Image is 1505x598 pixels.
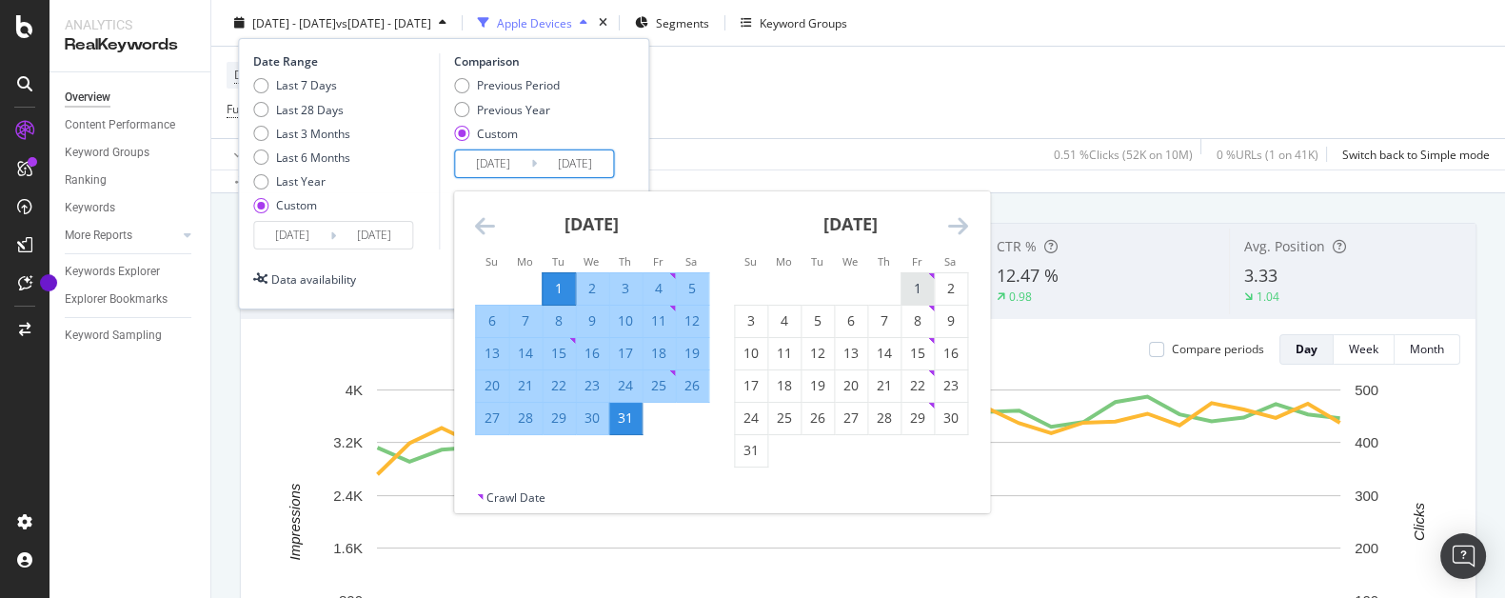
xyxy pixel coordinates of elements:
[643,279,675,298] div: 4
[455,150,531,177] input: Start Date
[935,376,967,395] div: 23
[835,409,867,428] div: 27
[1054,146,1193,162] div: 0.51 % Clicks ( 52K on 10M )
[867,369,901,402] td: Choose Thursday, August 21, 2025 as your check-out date. It’s available.
[333,434,363,450] text: 3.2K
[823,212,878,235] strong: [DATE]
[735,376,767,395] div: 17
[477,77,560,93] div: Previous Period
[767,337,801,369] td: Choose Monday, August 11, 2025 as your check-out date. It’s available.
[676,279,708,298] div: 5
[65,226,178,246] a: More Reports
[901,279,934,298] div: 1
[901,311,934,330] div: 8
[733,8,855,38] button: Keyword Groups
[1009,289,1032,305] div: 0.98
[542,272,575,305] td: Selected as start date. Tuesday, July 1, 2025
[802,344,834,363] div: 12
[65,226,132,246] div: More Reports
[475,305,508,337] td: Selected. Sunday, July 6, 2025
[901,344,934,363] div: 15
[65,170,197,190] a: Ranking
[643,376,675,395] div: 25
[575,402,608,434] td: Selected. Wednesday, July 30, 2025
[776,254,792,269] small: Mo
[768,344,801,363] div: 11
[508,402,542,434] td: Selected. Monday, July 28, 2025
[685,254,697,269] small: Sa
[1355,434,1378,450] text: 400
[65,115,197,135] a: Content Performance
[735,311,767,330] div: 3
[595,13,611,32] div: times
[477,125,518,141] div: Custom
[1257,289,1279,305] div: 1.04
[509,311,542,330] div: 7
[802,311,834,330] div: 5
[609,279,642,298] div: 3
[454,191,989,489] div: Calendar
[948,214,968,238] div: Move forward to switch to the next month.
[878,254,890,269] small: Th
[642,337,675,369] td: Selected. Friday, July 18, 2025
[65,289,197,309] a: Explorer Bookmarks
[1395,334,1460,365] button: Month
[1172,341,1264,357] div: Compare periods
[454,125,560,141] div: Custom
[254,222,330,249] input: Start Date
[608,337,642,369] td: Selected. Thursday, July 17, 2025
[584,254,599,269] small: We
[65,143,149,163] div: Keyword Groups
[575,272,608,305] td: Selected. Wednesday, July 2, 2025
[835,344,867,363] div: 13
[609,344,642,363] div: 17
[760,14,847,30] div: Keyword Groups
[454,77,560,93] div: Previous Period
[276,173,326,189] div: Last Year
[65,262,160,282] div: Keywords Explorer
[543,376,575,395] div: 22
[868,409,901,428] div: 28
[642,305,675,337] td: Selected. Friday, July 11, 2025
[65,326,197,346] a: Keyword Sampling
[934,305,967,337] td: Choose Saturday, August 9, 2025 as your check-out date. It’s available.
[253,77,350,93] div: Last 7 Days
[619,254,631,269] small: Th
[475,369,508,402] td: Selected. Sunday, July 20, 2025
[934,369,967,402] td: Choose Saturday, August 23, 2025 as your check-out date. It’s available.
[509,344,542,363] div: 14
[801,337,834,369] td: Choose Tuesday, August 12, 2025 as your check-out date. It’s available.
[253,125,350,141] div: Last 3 Months
[253,197,350,213] div: Custom
[676,344,708,363] div: 19
[867,337,901,369] td: Choose Thursday, August 14, 2025 as your check-out date. It’s available.
[497,14,572,30] div: Apple Devices
[834,337,867,369] td: Choose Wednesday, August 13, 2025 as your check-out date. It’s available.
[627,8,717,38] button: Segments
[227,101,268,117] span: Full URL
[234,67,270,83] span: Device
[734,402,767,434] td: Choose Sunday, August 24, 2025 as your check-out date. It’s available.
[1217,146,1318,162] div: 0 % URLs ( 1 on 41K )
[1279,334,1334,365] button: Day
[643,311,675,330] div: 11
[65,15,195,34] div: Analytics
[767,369,801,402] td: Choose Monday, August 18, 2025 as your check-out date. It’s available.
[868,344,901,363] div: 14
[542,337,575,369] td: Selected. Tuesday, July 15, 2025
[842,254,858,269] small: We
[735,344,767,363] div: 10
[768,409,801,428] div: 25
[735,409,767,428] div: 24
[287,483,303,560] text: Impressions
[346,382,363,398] text: 4K
[901,337,934,369] td: Choose Friday, August 15, 2025 as your check-out date. It’s available.
[834,402,867,434] td: Choose Wednesday, August 27, 2025 as your check-out date. It’s available.
[811,254,823,269] small: Tu
[253,149,350,166] div: Last 6 Months
[476,344,508,363] div: 13
[735,441,767,460] div: 31
[801,402,834,434] td: Choose Tuesday, August 26, 2025 as your check-out date. It’s available.
[767,402,801,434] td: Choose Monday, August 25, 2025 as your check-out date. It’s available.
[935,311,967,330] div: 9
